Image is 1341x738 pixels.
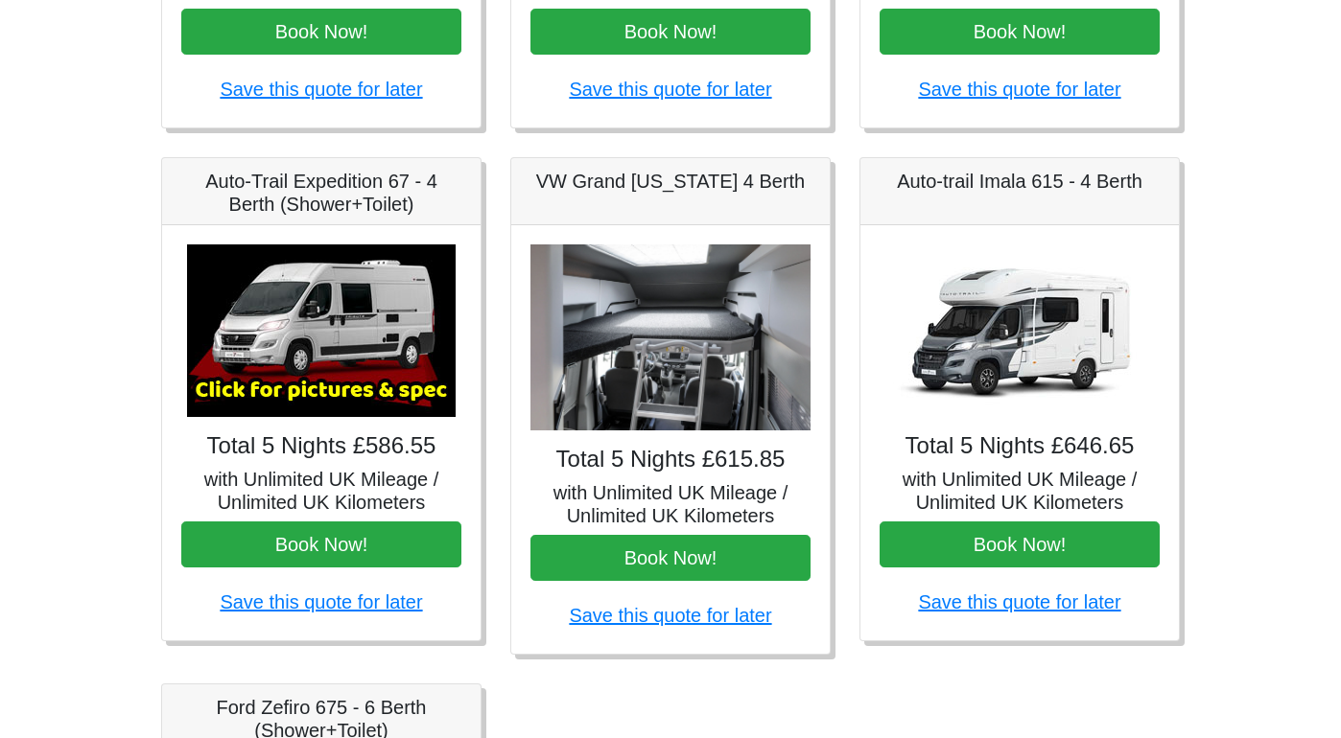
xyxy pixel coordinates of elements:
h4: Total 5 Nights £615.85 [530,446,811,473]
button: Book Now! [181,9,461,55]
img: VW Grand California 4 Berth [530,244,811,431]
button: Book Now! [181,521,461,567]
h5: Auto-Trail Expedition 67 - 4 Berth (Shower+Toilet) [181,170,461,216]
a: Save this quote for later [220,591,422,612]
a: Save this quote for later [569,605,771,626]
h5: Auto-trail Imala 615 - 4 Berth [880,170,1160,193]
h4: Total 5 Nights £646.65 [880,432,1160,460]
a: Save this quote for later [918,79,1120,100]
button: Book Now! [530,9,811,55]
a: Save this quote for later [918,591,1120,612]
a: Save this quote for later [569,79,771,100]
img: Auto-trail Imala 615 - 4 Berth [885,244,1154,417]
button: Book Now! [530,535,811,581]
h4: Total 5 Nights £586.55 [181,432,461,460]
img: Auto-Trail Expedition 67 - 4 Berth (Shower+Toilet) [187,244,456,417]
h5: with Unlimited UK Mileage / Unlimited UK Kilometers [181,468,461,514]
a: Save this quote for later [220,79,422,100]
h5: with Unlimited UK Mileage / Unlimited UK Kilometers [880,468,1160,514]
button: Book Now! [880,9,1160,55]
button: Book Now! [880,521,1160,567]
h5: VW Grand [US_STATE] 4 Berth [530,170,811,193]
h5: with Unlimited UK Mileage / Unlimited UK Kilometers [530,481,811,527]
